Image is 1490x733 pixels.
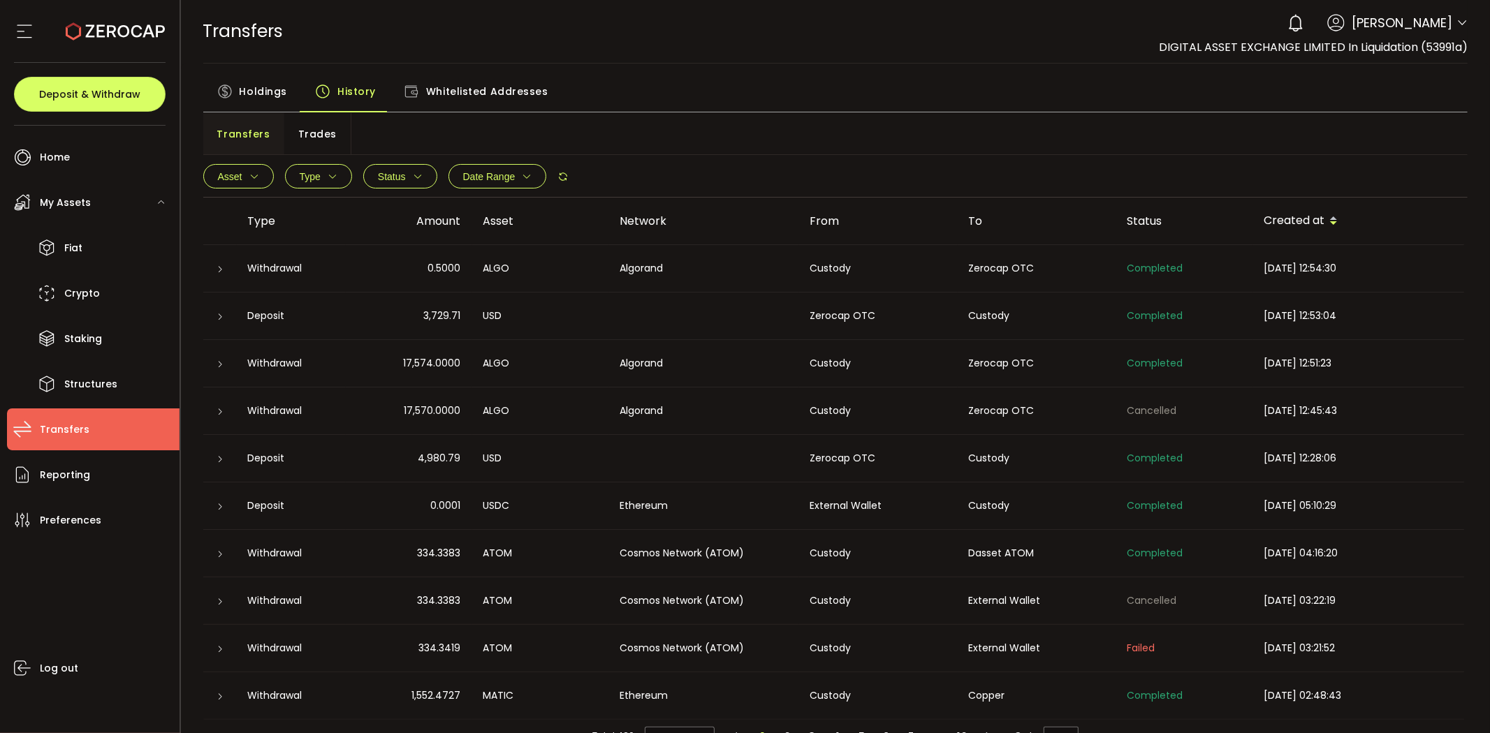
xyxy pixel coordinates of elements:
span: Status [378,171,406,182]
div: External Wallet [958,640,1116,656]
span: 334.3383 [418,593,461,609]
span: 1,552.4727 [412,688,461,704]
span: Completed [1127,261,1183,275]
div: USD [472,450,609,466]
div: ATOM [472,593,609,609]
div: External Wallet [958,593,1116,609]
span: [PERSON_NAME] [1352,13,1452,32]
div: Cosmos Network (ATOM) [609,640,799,656]
span: Cancelled [1127,403,1177,417]
div: Dasset ATOM [958,545,1116,561]
span: 0.0001 [431,498,461,514]
button: Date Range [448,164,547,188]
span: Completed [1127,356,1183,370]
div: Zerocap OTC [799,308,958,324]
span: Completed [1127,451,1183,465]
span: Crypto [64,283,100,304]
div: Zerocap OTC [799,450,958,466]
div: Custody [799,545,958,561]
div: Withdrawal [237,355,346,371]
div: Withdrawal [237,545,346,561]
span: [DATE] 03:21:52 [1264,641,1336,655]
div: Cosmos Network (ATOM) [609,593,799,609]
div: Custody [958,308,1116,324]
div: Custody [958,450,1116,466]
span: 17,574.0000 [404,355,461,371]
span: [DATE] 12:28:06 [1264,451,1337,465]
span: [DATE] 12:51:23 [1264,356,1332,370]
span: [DATE] 12:45:43 [1264,403,1338,417]
div: USD [472,308,609,324]
div: External Wallet [799,498,958,514]
span: Cancelled [1127,593,1177,607]
span: Fiat [64,238,82,258]
div: Deposit [237,450,346,466]
span: Transfers [40,420,89,440]
div: Algorand [609,355,799,371]
span: DIGITAL ASSET EXCHANGE LIMITED In Liquidation (53991a) [1159,39,1468,55]
iframe: Chat Widget [1420,666,1490,733]
div: Custody [799,688,958,704]
div: MATIC [472,688,609,704]
div: Ethereum [609,498,799,514]
div: Custody [799,403,958,419]
span: 334.3383 [418,545,461,561]
span: Completed [1127,498,1183,512]
button: Asset [203,164,274,188]
span: [DATE] 02:48:43 [1264,688,1342,702]
div: Network [609,213,799,229]
span: Failed [1127,641,1155,655]
span: My Assets [40,193,91,213]
div: Withdrawal [237,593,346,609]
span: Completed [1127,309,1183,323]
span: Reporting [40,465,90,485]
div: Deposit [237,498,346,514]
span: [DATE] 03:22:19 [1264,593,1336,607]
div: ALGO [472,403,609,419]
div: Custody [799,593,958,609]
span: Transfers [217,120,270,148]
div: Withdrawal [237,688,346,704]
div: From [799,213,958,229]
span: 334.3419 [419,640,461,656]
div: Zerocap OTC [958,403,1116,419]
span: 4,980.79 [418,450,461,466]
span: History [337,77,376,105]
div: Asset [472,213,609,229]
span: Staking [64,329,102,349]
div: Copper [958,688,1116,704]
button: Deposit & Withdraw [14,77,166,112]
div: ALGO [472,260,609,276]
span: Log out [40,658,78,679]
span: 17,570.0000 [404,403,461,419]
div: Custody [799,260,958,276]
div: Zerocap OTC [958,355,1116,371]
div: Withdrawal [237,403,346,419]
span: Type [300,171,321,182]
span: 3,729.71 [424,308,461,324]
span: Preferences [40,510,101,531]
div: Ethereum [609,688,799,704]
button: Status [363,164,437,188]
span: Trades [298,120,337,148]
span: Whitelisted Addresses [426,77,548,105]
div: To [958,213,1116,229]
span: [DATE] 12:53:04 [1264,309,1337,323]
div: ATOM [472,545,609,561]
div: Algorand [609,403,799,419]
div: ALGO [472,355,609,371]
button: Type [285,164,352,188]
span: Date Range [463,171,516,182]
div: Custody [958,498,1116,514]
span: Deposit & Withdraw [39,89,140,99]
div: Zerocap OTC [958,260,1116,276]
span: Completed [1127,546,1183,560]
span: [DATE] 05:10:29 [1264,498,1337,512]
div: Type [237,213,346,229]
span: [DATE] 12:54:30 [1264,261,1337,275]
div: Status [1116,213,1253,229]
div: USDC [472,498,609,514]
div: Withdrawal [237,260,346,276]
div: Amount [346,213,472,229]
